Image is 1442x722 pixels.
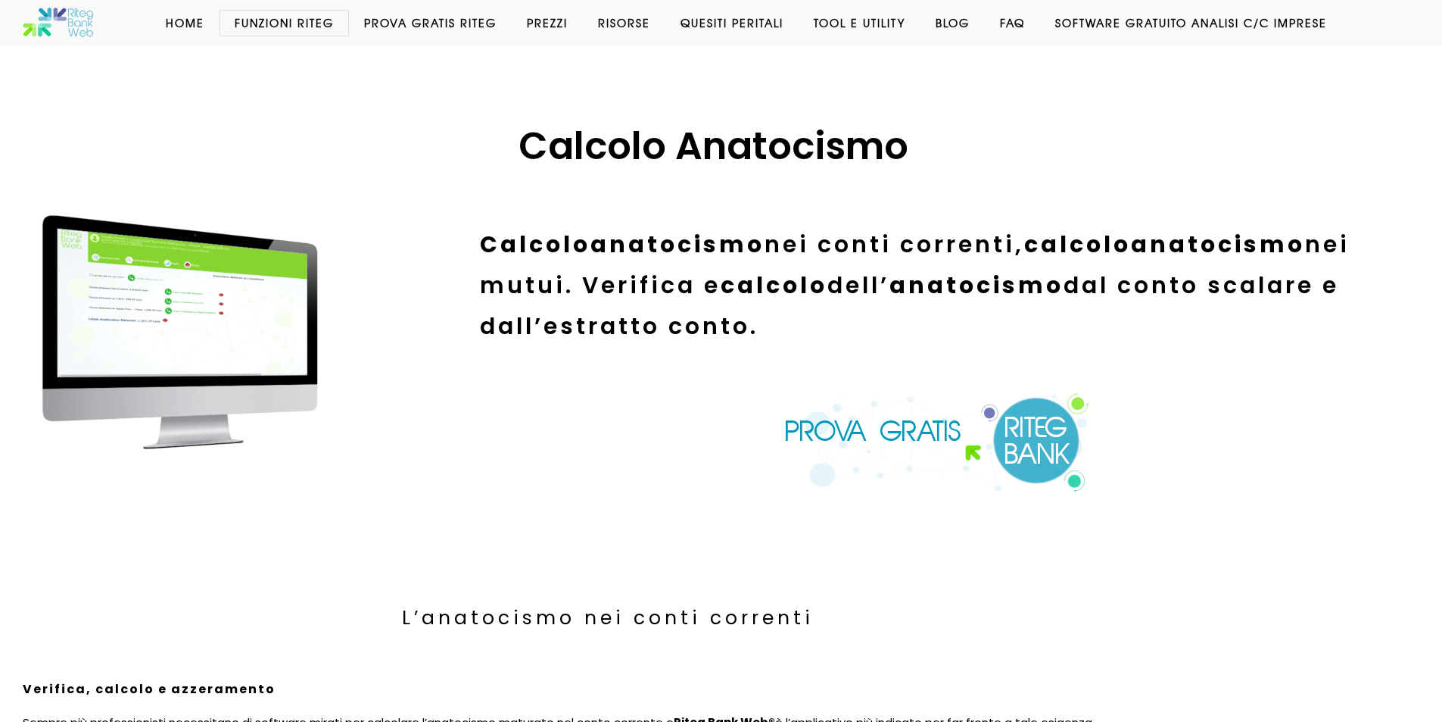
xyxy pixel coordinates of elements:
h3: L’anatocismo nei conti correnti [402,602,1374,634]
a: Home [151,15,220,30]
strong: Verifica, calcolo e azzeramento [23,680,276,698]
h2: nei conti correnti, nei mutui. Verifica e dell’ dal conto scalare e dall’estratto conto. [480,224,1377,347]
img: Software anatocismo e usura bancaria [23,8,95,38]
strong: calcolo [1024,228,1131,261]
a: Software GRATUITO analisi c/c imprese [1040,15,1342,30]
a: Tool e Utility [799,15,920,30]
strong: calcolo [721,269,827,302]
strong: anatocismo [889,269,1064,302]
a: Faq [985,15,1040,30]
strong: Calcolo [480,228,590,261]
a: Blog [920,15,985,30]
strong: anatocismo [590,228,765,261]
a: Funzioni Riteg [220,15,349,30]
a: Quesiti Peritali [665,15,799,30]
img: Software anatocismo e usura Ritg Bank Web per conti correnti, mutui e leasing [784,392,1091,492]
a: Prezzi [512,15,583,30]
img: Riteg bank Web, anatocismo del mutuo e calcolo interessi a scalare nel conto corrente [20,205,339,455]
h1: Calcolo Anatocismo [27,121,1400,171]
a: Prova Gratis Riteg [349,15,512,30]
strong: anatocismo [1131,228,1305,261]
a: Risorse [583,15,665,30]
